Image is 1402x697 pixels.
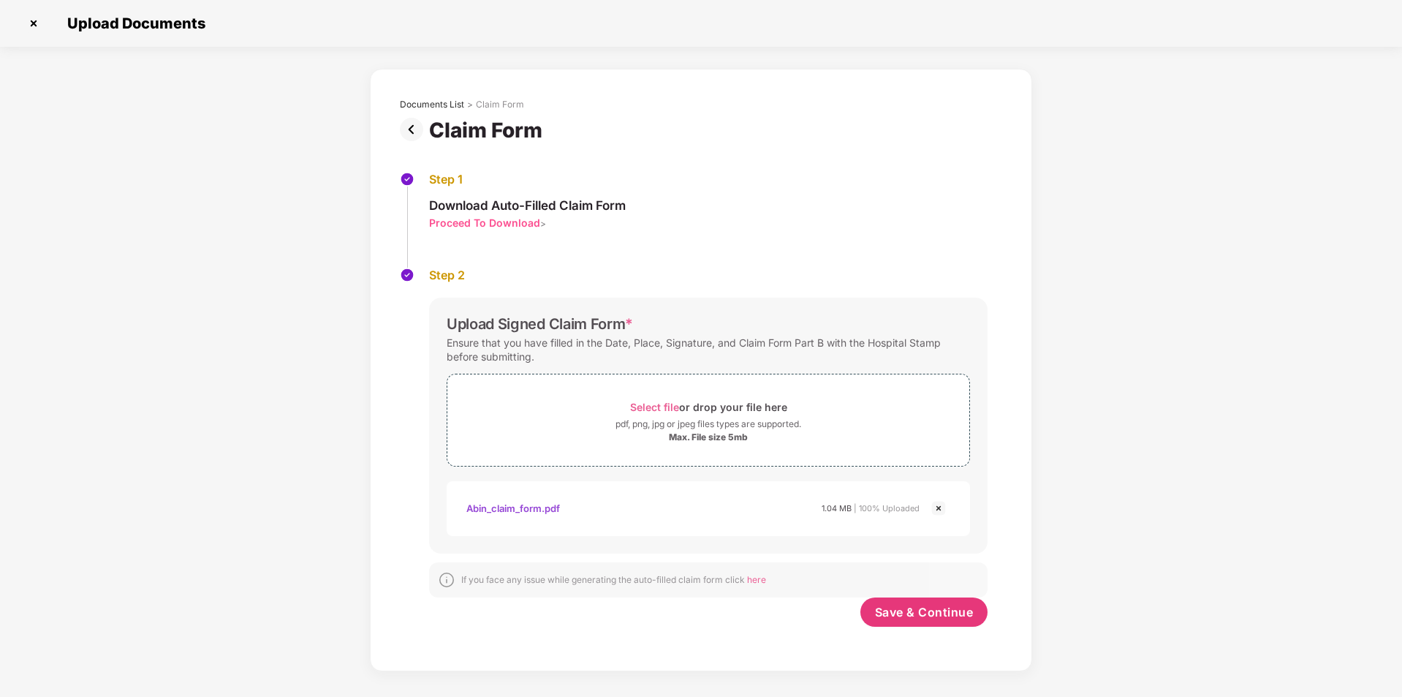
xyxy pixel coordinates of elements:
[400,118,429,141] img: svg+xml;base64,PHN2ZyBpZD0iUHJldi0zMngzMiIgeG1sbnM9Imh0dHA6Ly93d3cudzMub3JnLzIwMDAvc3ZnIiB3aWR0aD...
[438,571,455,589] img: svg+xml;base64,PHN2ZyBpZD0iSW5mb18tXzMyeDMyIiBkYXRhLW5hbWU9IkluZm8gLSAzMngzMiIgeG1sbnM9Imh0dHA6Ly...
[747,574,766,585] span: here
[429,216,540,230] div: Proceed To Download
[669,432,748,443] div: Max. File size 5mb
[930,500,947,517] img: svg+xml;base64,PHN2ZyBpZD0iQ3Jvc3MtMjR4MjQiIHhtbG5zPSJodHRwOi8vd3d3LnczLm9yZy8yMDAwL3N2ZyIgd2lkdG...
[22,12,45,35] img: svg+xml;base64,PHN2ZyBpZD0iQ3Jvc3MtMzJ4MzIiIHhtbG5zPSJodHRwOi8vd3d3LnczLm9yZy8yMDAwL3N2ZyIgd2lkdG...
[615,417,801,432] div: pdf, png, jpg or jpeg files types are supported.
[429,118,548,143] div: Claim Form
[400,99,464,110] div: Documents List
[429,268,988,283] div: Step 2
[461,574,766,586] div: If you face any issue while generating the auto-filled claim form click
[476,99,524,110] div: Claim Form
[540,218,546,229] span: >
[860,598,988,627] button: Save & Continue
[53,15,213,32] span: Upload Documents
[429,172,626,187] div: Step 1
[400,268,414,282] img: svg+xml;base64,PHN2ZyBpZD0iU3RlcC1Eb25lLTMyeDMyIiB4bWxucz0iaHR0cDovL3d3dy53My5vcmcvMjAwMC9zdmciIH...
[429,197,626,214] div: Download Auto-Filled Claim Form
[854,503,920,513] span: | 100% Uploaded
[467,99,473,110] div: >
[875,604,974,620] span: Save & Continue
[447,385,969,455] span: Select fileor drop your file herepdf, png, jpg or jpeg files types are supported.Max. File size 5mb
[400,172,414,187] img: svg+xml;base64,PHN2ZyBpZD0iU3RlcC1Eb25lLTMyeDMyIiB4bWxucz0iaHR0cDovL3d3dy53My5vcmcvMjAwMC9zdmciIH...
[466,496,560,521] div: Abin_claim_form.pdf
[630,397,787,417] div: or drop your file here
[447,333,970,366] div: Ensure that you have filled in the Date, Place, Signature, and Claim Form Part B with the Hospita...
[822,503,852,513] span: 1.04 MB
[630,401,679,413] span: Select file
[447,315,633,333] div: Upload Signed Claim Form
